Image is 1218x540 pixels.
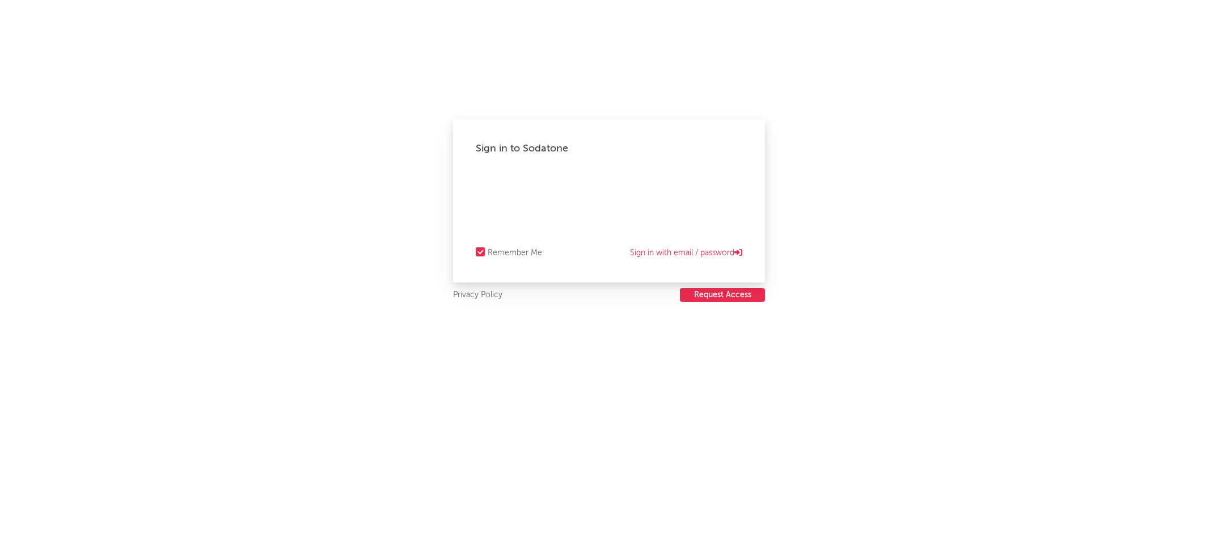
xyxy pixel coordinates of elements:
a: Privacy Policy [453,288,502,302]
div: Sign in to Sodatone [476,142,742,155]
div: Remember Me [488,246,542,260]
a: Sign in with email / password [630,246,742,260]
button: Request Access [680,288,765,302]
